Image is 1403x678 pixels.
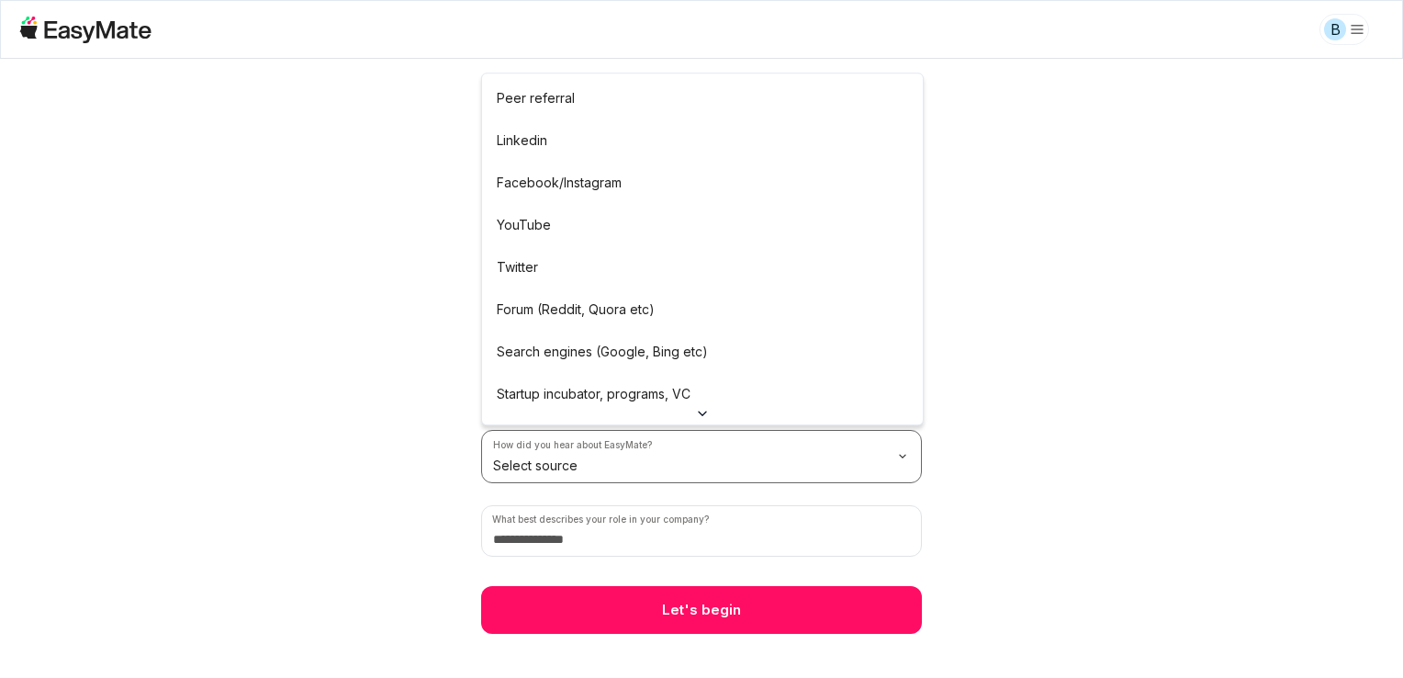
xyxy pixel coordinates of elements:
p: Startup incubator, programs, VC [497,384,690,404]
p: Twitter [497,257,538,277]
p: YouTube [497,215,551,235]
p: Peer referral [497,88,575,108]
p: Facebook/Instagram [497,173,622,193]
p: Forum (Reddit, Quora etc) [497,299,655,320]
p: Search engines (Google, Bing etc) [497,342,708,362]
p: Linkedin [497,130,547,151]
